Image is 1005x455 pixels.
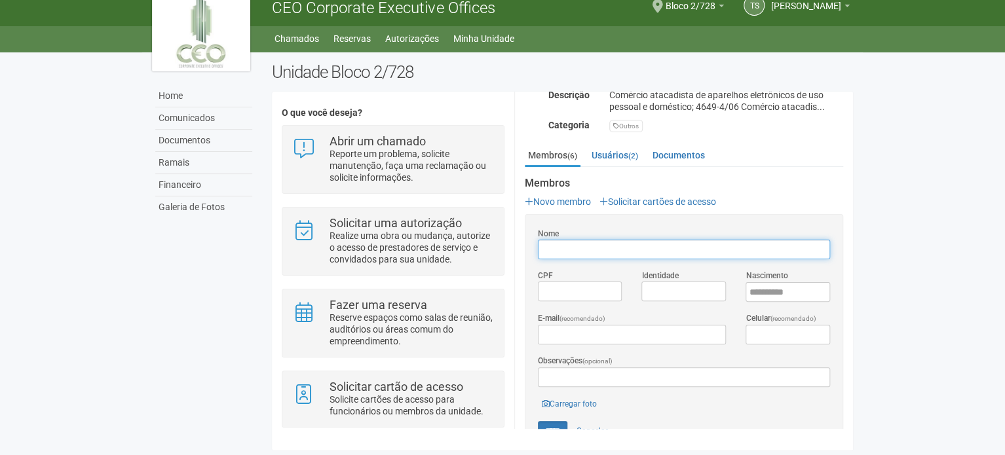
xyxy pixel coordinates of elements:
[292,381,493,417] a: Solicitar cartão de acesso Solicite cartões de acesso para funcionários ou membros da unidade.
[641,270,678,282] label: Identidade
[330,216,462,230] strong: Solicitar uma autorização
[330,380,463,393] strong: Solicitar cartão de acesso
[330,312,494,347] p: Reserve espaços como salas de reunião, auditórios ou áreas comum do empreendimento.
[538,355,613,367] label: Observações
[155,174,252,196] a: Financeiro
[771,3,850,13] a: [PERSON_NAME]
[666,3,724,13] a: Bloco 2/728
[282,108,504,118] h4: O que você deseja?
[292,299,493,347] a: Fazer uma reserva Reserve espaços como salas de reunião, auditórios ou áreas comum do empreendime...
[525,145,580,167] a: Membros(6)
[599,89,853,113] div: Comércio atacadista de aparelhos eletrônicos de uso pessoal e doméstico; 4649-4/06 Comércio ataca...
[538,312,605,325] label: E-mail
[609,120,643,132] div: Outros
[453,29,514,48] a: Minha Unidade
[567,151,577,160] small: (6)
[746,270,787,282] label: Nascimento
[548,90,590,100] strong: Descrição
[599,196,716,207] a: Solicitar cartões de acesso
[275,29,319,48] a: Chamados
[559,315,605,322] span: (recomendado)
[569,421,615,441] a: Cancelar
[155,107,252,130] a: Comunicados
[292,136,493,183] a: Abrir um chamado Reporte um problema, solicite manutenção, faça uma reclamação ou solicite inform...
[155,196,252,218] a: Galeria de Fotos
[155,85,252,107] a: Home
[155,152,252,174] a: Ramais
[292,217,493,265] a: Solicitar uma autorização Realize uma obra ou mudança, autorize o acesso de prestadores de serviç...
[538,228,559,240] label: Nome
[649,145,708,165] a: Documentos
[770,315,816,322] span: (recomendado)
[330,134,426,148] strong: Abrir um chamado
[588,145,641,165] a: Usuários(2)
[330,298,427,312] strong: Fazer uma reserva
[628,151,638,160] small: (2)
[548,120,590,130] strong: Categoria
[330,230,494,265] p: Realize uma obra ou mudança, autorize o acesso de prestadores de serviço e convidados para sua un...
[385,29,439,48] a: Autorizações
[538,397,601,411] a: Carregar foto
[155,130,252,152] a: Documentos
[746,312,816,325] label: Celular
[525,196,591,207] a: Novo membro
[582,357,613,365] span: (opcional)
[330,393,494,417] p: Solicite cartões de acesso para funcionários ou membros da unidade.
[330,148,494,183] p: Reporte um problema, solicite manutenção, faça uma reclamação ou solicite informações.
[525,177,843,189] strong: Membros
[272,62,853,82] h2: Unidade Bloco 2/728
[333,29,371,48] a: Reservas
[538,270,553,282] label: CPF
